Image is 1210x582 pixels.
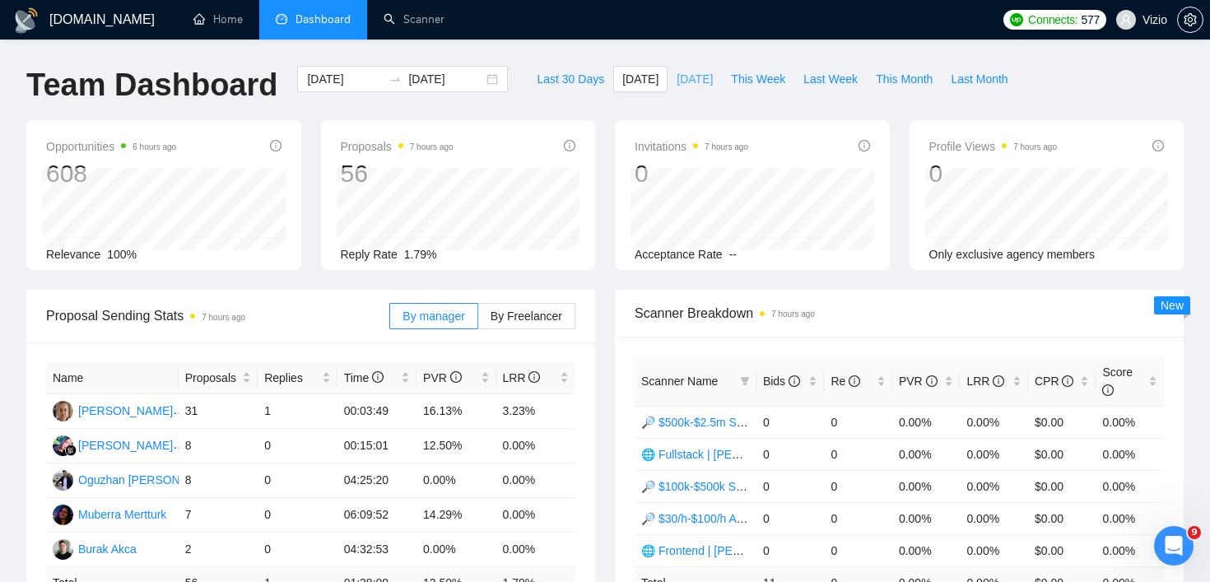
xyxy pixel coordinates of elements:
td: 0.00% [417,463,496,498]
span: PVR [423,371,462,384]
span: Re [831,375,860,388]
time: 7 hours ago [705,142,748,151]
a: 🌐 Fullstack | [PERSON_NAME] [641,448,808,461]
span: filter [737,369,753,393]
img: SK [53,401,73,421]
span: Opportunities [46,137,176,156]
h1: Team Dashboard [26,66,277,105]
span: LRR [966,375,1004,388]
td: 00:03:49 [337,394,417,429]
td: 06:09:52 [337,498,417,533]
a: setting [1177,13,1203,26]
time: 7 hours ago [771,310,815,319]
span: to [389,72,402,86]
div: Muberra Mertturk [78,505,166,524]
td: 0 [258,533,337,567]
a: 🔎 $30/h-$100/h Av. Payers 💸 [641,512,801,525]
div: Burak Akca [78,540,137,558]
span: This Month [876,70,933,88]
th: Replies [258,362,337,394]
td: 0 [756,534,825,566]
a: homeHome [193,12,243,26]
span: Bids [763,375,800,388]
span: info-circle [450,371,462,383]
td: 3.23% [496,394,576,429]
span: info-circle [849,375,860,387]
td: 0 [756,502,825,534]
td: 0.00% [960,502,1028,534]
a: BABurak Akca [53,542,137,555]
span: Reply Rate [341,248,398,261]
td: 14.29% [417,498,496,533]
th: Name [46,362,179,394]
img: SM [53,435,73,456]
td: 0 [756,470,825,502]
td: 04:25:20 [337,463,417,498]
span: info-circle [1062,375,1073,387]
span: [DATE] [622,70,659,88]
img: logo [13,7,40,34]
span: Dashboard [296,12,351,26]
span: -- [729,248,737,261]
a: SK[PERSON_NAME] [53,403,173,417]
button: Last Month [942,66,1017,92]
button: This Week [722,66,794,92]
span: Relevance [46,248,100,261]
td: 0 [756,406,825,438]
span: Proposals [341,137,454,156]
time: 7 hours ago [202,313,245,322]
span: setting [1178,13,1203,26]
td: 0.00% [1096,470,1164,502]
td: 0.00% [892,502,961,534]
button: Last Week [794,66,867,92]
span: Only exclusive agency members [929,248,1096,261]
img: OT [53,470,73,491]
td: 16.13% [417,394,496,429]
td: 0 [258,498,337,533]
span: Profile Views [929,137,1058,156]
td: 0 [824,438,892,470]
span: info-circle [859,140,870,151]
span: info-circle [564,140,575,151]
span: swap-right [389,72,402,86]
span: Last Month [951,70,1008,88]
img: MM [53,505,73,525]
a: searchScanner [384,12,444,26]
td: 0.00% [960,406,1028,438]
a: 🌐 Frontend | [PERSON_NAME] [641,544,808,557]
td: 0.00% [1096,438,1164,470]
input: Start date [307,70,382,88]
span: info-circle [528,371,540,383]
span: info-circle [993,375,1004,387]
span: Score [1102,365,1133,397]
td: 0.00% [892,470,961,502]
td: 0 [258,463,337,498]
td: 0.00% [496,429,576,463]
div: 608 [46,158,176,189]
td: 0 [824,502,892,534]
span: info-circle [270,140,282,151]
td: 1 [258,394,337,429]
td: 7 [179,498,258,533]
td: 0.00% [1096,502,1164,534]
span: info-circle [926,375,938,387]
td: 0.00% [496,533,576,567]
span: CPR [1035,375,1073,388]
td: 0.00% [892,534,961,566]
iframe: Intercom live chat [1154,526,1194,566]
span: LRR [503,371,541,384]
td: 0 [824,406,892,438]
button: setting [1177,7,1203,33]
td: $0.00 [1028,534,1096,566]
time: 7 hours ago [410,142,454,151]
td: 2 [179,533,258,567]
td: 0 [258,429,337,463]
img: BA [53,539,73,560]
td: 0.00% [417,533,496,567]
span: Last 30 Days [537,70,604,88]
span: Scanner Name [641,375,718,388]
span: This Week [731,70,785,88]
span: Time [344,371,384,384]
span: Acceptance Rate [635,248,723,261]
span: New [1161,299,1184,312]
